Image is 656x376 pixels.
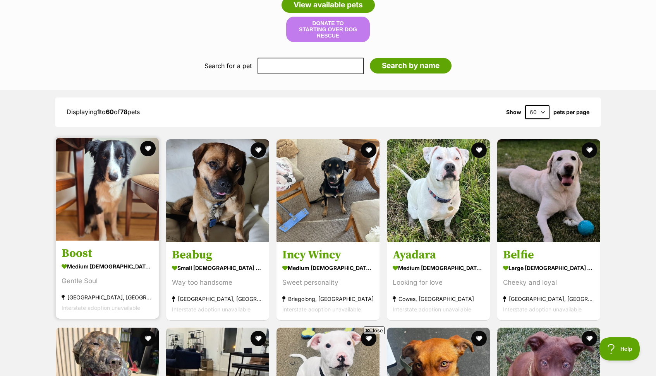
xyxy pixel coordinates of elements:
div: medium [DEMOGRAPHIC_DATA] Dog [62,261,153,272]
a: Belfie large [DEMOGRAPHIC_DATA] Dog Cheeky and loyal [GEOGRAPHIC_DATA], [GEOGRAPHIC_DATA] Interst... [497,242,600,320]
div: Way too handsome [172,277,263,288]
button: favourite [251,142,266,158]
label: pets per page [553,109,589,115]
img: Incy Wincy [276,139,380,242]
span: Interstate adoption unavailable [503,306,582,313]
div: [GEOGRAPHIC_DATA], [GEOGRAPHIC_DATA] [62,292,153,303]
img: Boost [56,138,159,241]
span: Close [364,326,385,334]
iframe: Help Scout Beacon - Open [599,337,641,361]
img: Beabug [166,139,269,242]
img: Belfie [497,139,600,242]
a: Ayadara medium [DEMOGRAPHIC_DATA] Dog Looking for love Cowes, [GEOGRAPHIC_DATA] Interstate adopti... [387,242,490,320]
div: medium [DEMOGRAPHIC_DATA] Dog [282,262,374,273]
div: Looking for love [393,277,484,288]
strong: 78 [120,108,127,116]
h3: Boost [62,246,153,261]
div: Gentle Soul [62,276,153,286]
label: Search for a pet [204,62,252,69]
iframe: Advertisement [187,337,469,372]
span: Interstate adoption unavailable [62,304,140,311]
button: favourite [582,142,597,158]
strong: 60 [106,108,114,116]
div: medium [DEMOGRAPHIC_DATA] Dog [393,262,484,273]
div: Sweet personality [282,277,374,288]
button: favourite [251,331,266,346]
button: favourite [140,141,156,156]
button: favourite [582,331,597,346]
h3: Incy Wincy [282,248,374,262]
div: Briagolong, [GEOGRAPHIC_DATA] [282,294,374,304]
span: Show [506,109,521,115]
a: Beabug small [DEMOGRAPHIC_DATA] Dog Way too handsome [GEOGRAPHIC_DATA], [GEOGRAPHIC_DATA] Interst... [166,242,269,320]
strong: 1 [97,108,100,116]
div: Cowes, [GEOGRAPHIC_DATA] [393,294,484,304]
span: Interstate adoption unavailable [172,306,251,313]
a: Boost medium [DEMOGRAPHIC_DATA] Dog Gentle Soul [GEOGRAPHIC_DATA], [GEOGRAPHIC_DATA] Interstate a... [56,240,159,319]
button: Donate to Starting Over Dog Rescue [286,17,370,42]
span: Interstate adoption unavailable [282,306,361,313]
div: [GEOGRAPHIC_DATA], [GEOGRAPHIC_DATA] [503,294,594,304]
button: favourite [140,331,156,346]
input: Search by name [370,58,452,73]
div: small [DEMOGRAPHIC_DATA] Dog [172,262,263,273]
button: favourite [361,142,376,158]
img: Ayadara [387,139,490,242]
button: favourite [471,331,487,346]
div: Cheeky and loyal [503,277,594,288]
span: Interstate adoption unavailable [393,306,471,313]
h3: Belfie [503,248,594,262]
h3: Ayadara [393,248,484,262]
h3: Beabug [172,248,263,262]
span: Displaying to of pets [67,108,140,116]
button: favourite [471,142,487,158]
a: Incy Wincy medium [DEMOGRAPHIC_DATA] Dog Sweet personality Briagolong, [GEOGRAPHIC_DATA] Intersta... [276,242,380,320]
div: [GEOGRAPHIC_DATA], [GEOGRAPHIC_DATA] [172,294,263,304]
div: large [DEMOGRAPHIC_DATA] Dog [503,262,594,273]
